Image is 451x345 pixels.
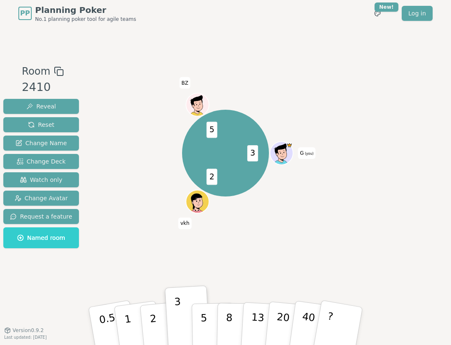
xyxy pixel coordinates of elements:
[4,327,44,334] button: Version0.9.2
[174,296,183,341] p: 3
[4,335,47,340] span: Last updated: [DATE]
[3,227,79,248] button: Named room
[20,8,30,18] span: PP
[304,152,314,156] span: (you)
[28,121,54,129] span: Reset
[18,4,136,23] a: PPPlanning PokerNo.1 planning poker tool for agile teams
[15,194,68,202] span: Change Avatar
[3,99,79,114] button: Reveal
[3,209,79,224] button: Request a feature
[10,212,72,221] span: Request a feature
[3,117,79,132] button: Reset
[298,147,316,159] span: Click to change your name
[178,218,192,229] span: Click to change your name
[17,157,66,166] span: Change Deck
[247,145,258,161] span: 3
[22,79,63,96] div: 2410
[207,169,218,185] span: 2
[286,143,292,149] span: G is the host
[271,143,292,164] button: Click to change your avatar
[180,77,190,89] span: Click to change your name
[15,139,67,147] span: Change Name
[17,234,65,242] span: Named room
[3,154,79,169] button: Change Deck
[3,191,79,206] button: Change Avatar
[22,64,50,79] span: Room
[35,16,136,23] span: No.1 planning poker tool for agile teams
[26,102,56,111] span: Reveal
[35,4,136,16] span: Planning Poker
[3,136,79,151] button: Change Name
[370,6,385,21] button: New!
[207,122,218,138] span: 5
[20,176,63,184] span: Watch only
[402,6,433,21] a: Log in
[375,3,398,12] div: New!
[13,327,44,334] span: Version 0.9.2
[3,172,79,187] button: Watch only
